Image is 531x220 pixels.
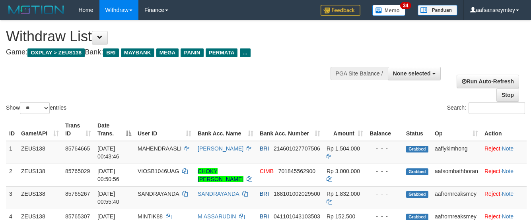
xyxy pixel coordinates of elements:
[406,146,428,152] span: Grabbed
[370,145,400,152] div: - - -
[274,145,320,152] span: Copy 214601027707506 to clipboard
[260,213,269,220] span: BRI
[327,168,360,174] span: Rp 3.000.000
[388,67,441,80] button: None selected
[260,168,274,174] span: CIMB
[198,213,236,220] a: M ASSARUDIN
[432,164,481,186] td: aafsombathboran
[138,213,163,220] span: MINTIK88
[406,168,428,175] span: Grabbed
[6,48,346,56] h4: Game: Bank:
[502,145,514,152] a: Note
[403,118,432,141] th: Status
[400,2,411,9] span: 34
[18,141,62,164] td: ZEUS138
[502,168,514,174] a: Note
[198,145,243,152] a: [PERSON_NAME]
[27,48,85,57] span: OXPLAY > ZEUS138
[20,102,50,114] select: Showentries
[484,191,500,197] a: Reject
[481,141,527,164] td: ·
[432,118,481,141] th: Op: activate to sort column ascending
[138,191,179,197] span: SANDRAYANDA
[6,4,66,16] img: MOTION_logo.png
[6,118,18,141] th: ID
[18,164,62,186] td: ZEUS138
[121,48,154,57] span: MAYBANK
[481,164,527,186] td: ·
[274,213,320,220] span: Copy 041101043103503 to clipboard
[65,145,90,152] span: 85764665
[6,141,18,164] td: 1
[327,191,360,197] span: Rp 1.832.000
[134,118,195,141] th: User ID: activate to sort column ascending
[97,191,119,205] span: [DATE] 00:55:40
[274,191,320,197] span: Copy 188101002029500 to clipboard
[65,191,90,197] span: 85765267
[6,164,18,186] td: 2
[198,191,239,197] a: SANDRAYANDA
[481,118,527,141] th: Action
[18,118,62,141] th: Game/API: activate to sort column ascending
[138,168,179,174] span: VIOSB1046UAG
[370,167,400,175] div: - - -
[418,5,457,15] img: panduan.png
[481,186,527,209] td: ·
[138,145,181,152] span: MAHENDRAASLI
[331,67,388,80] div: PGA Site Balance /
[198,168,243,182] a: CHOKY [PERSON_NAME]
[327,145,360,152] span: Rp 1.504.000
[94,118,134,141] th: Date Trans.: activate to sort column descending
[156,48,179,57] span: MEGA
[484,145,500,152] a: Reject
[457,75,519,88] a: Run Auto-Refresh
[103,48,119,57] span: BRI
[65,213,90,220] span: 85765307
[323,118,366,141] th: Amount: activate to sort column ascending
[447,102,525,114] label: Search:
[496,88,519,102] a: Stop
[406,191,428,198] span: Grabbed
[260,191,269,197] span: BRI
[370,190,400,198] div: - - -
[469,102,525,114] input: Search:
[484,213,500,220] a: Reject
[6,102,66,114] label: Show entries
[432,186,481,209] td: aafrornreaksmey
[206,48,238,57] span: PERMATA
[432,141,481,164] td: aaflykimhong
[502,191,514,197] a: Note
[181,48,203,57] span: PANIN
[257,118,323,141] th: Bank Acc. Number: activate to sort column ascending
[195,118,257,141] th: Bank Acc. Name: activate to sort column ascending
[65,168,90,174] span: 85765029
[366,118,403,141] th: Balance
[278,168,315,174] span: Copy 701845562900 to clipboard
[321,5,360,16] img: Feedback.jpg
[6,29,346,44] h1: Withdraw List
[18,186,62,209] td: ZEUS138
[502,213,514,220] a: Note
[62,118,94,141] th: Trans ID: activate to sort column ascending
[393,70,431,77] span: None selected
[372,5,406,16] img: Button%20Memo.svg
[97,168,119,182] span: [DATE] 00:50:56
[240,48,251,57] span: ...
[260,145,269,152] span: BRI
[97,145,119,160] span: [DATE] 00:43:46
[327,213,355,220] span: Rp 152.500
[484,168,500,174] a: Reject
